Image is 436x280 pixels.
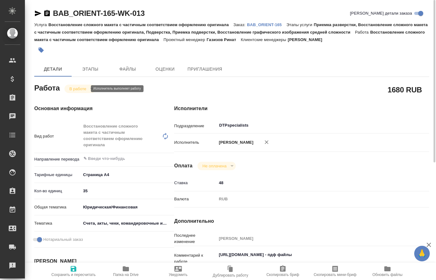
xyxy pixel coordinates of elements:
[81,218,174,229] div: Счета, акты, чеки, командировочные и таможенные документы
[34,220,81,226] p: Тематика
[34,82,60,93] h2: Работа
[48,22,233,27] p: Восстановление сложного макета с частичным соответствием оформлению оригинала
[355,30,370,35] p: Работа
[34,105,149,112] h4: Основная информация
[361,263,414,280] button: Обновить файлы
[64,85,96,93] div: В работе
[43,10,51,17] button: Скопировать ссылку
[75,65,105,73] span: Этапы
[241,37,288,42] p: Клиентские менеджеры
[81,170,174,180] div: Страница А4
[34,204,81,210] p: Общая тематика
[372,273,403,277] span: Обновить файлы
[247,22,287,27] a: BAB_ORIENT-165
[217,194,408,204] div: RUB
[47,263,100,280] button: Сохранить и пересчитать
[414,246,430,261] button: 🙏
[53,9,145,17] a: BAB_ORIENT-165-WK-013
[207,37,241,42] p: Газизов Ринат
[51,273,96,277] span: Сохранить и пересчитать
[68,86,88,91] button: В работе
[34,172,81,178] p: Тарифные единицы
[174,196,216,202] p: Валюта
[174,232,216,245] p: Последнее изменение
[234,22,247,27] p: Заказ:
[34,22,48,27] p: Услуга
[174,105,429,112] h4: Исполнители
[350,10,412,16] span: [PERSON_NAME] детали заказа
[388,84,422,95] h2: 1680 RUB
[34,10,42,17] button: Скопировать ссылку для ЯМессенджера
[150,65,180,73] span: Оценки
[174,123,216,129] p: Подразделение
[266,273,299,277] span: Скопировать бриф
[213,273,248,278] span: Дублировать работу
[113,273,139,277] span: Папка на Drive
[152,263,204,280] button: Уведомить
[174,252,216,265] p: Комментарий к работе
[174,139,216,146] p: Исполнитель
[34,258,149,265] h4: [PERSON_NAME]
[34,188,81,194] p: Кол-во единиц
[34,43,48,57] button: Добавить тэг
[204,263,257,280] button: Дублировать работу
[260,135,273,149] button: Удалить исполнителя
[197,162,236,170] div: В работе
[34,133,81,139] p: Вид работ
[113,65,143,73] span: Файлы
[314,273,356,277] span: Скопировать мини-бриф
[83,155,152,162] input: ✎ Введи что-нибудь
[81,186,174,195] input: ✎ Введи что-нибудь
[169,273,187,277] span: Уведомить
[171,158,172,159] button: Open
[288,37,327,42] p: [PERSON_NAME]
[417,247,427,260] span: 🙏
[287,22,314,27] p: Этапы услуги
[81,202,174,212] div: Юридическая/Финансовая
[163,37,206,42] p: Проектный менеджер
[38,65,68,73] span: Детали
[174,180,216,186] p: Ставка
[174,162,192,170] h4: Оплата
[217,234,408,243] input: Пустое поле
[187,65,222,73] span: Приглашения
[34,156,81,162] p: Направление перевода
[174,217,429,225] h4: Дополнительно
[201,163,228,169] button: Не оплачена
[100,263,152,280] button: Папка на Drive
[217,178,408,187] input: ✎ Введи что-нибудь
[217,139,254,146] p: [PERSON_NAME]
[217,250,408,266] textarea: [URL][DOMAIN_NAME] - пдф файлы
[43,236,83,243] span: Нотариальный заказ
[405,125,406,126] button: Open
[257,263,309,280] button: Скопировать бриф
[309,263,361,280] button: Скопировать мини-бриф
